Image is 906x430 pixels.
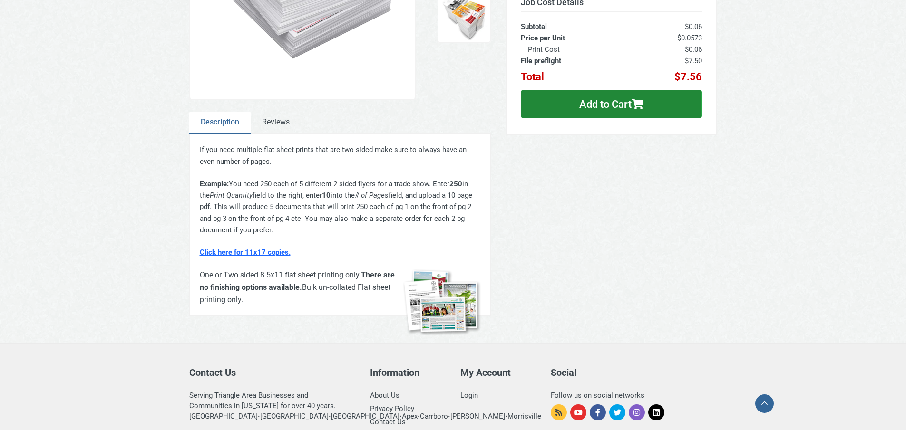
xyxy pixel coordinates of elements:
[370,418,406,426] a: Contact Us
[200,270,395,292] strong: There are no finishing options available.
[200,144,481,258] div: If you need multiple flat sheet prints that are two sided make sure to always have an even number...
[322,191,331,200] strong: 10
[521,44,633,55] th: Print Cost
[329,412,331,420] strong: ·
[521,32,633,44] th: Price per Unit
[200,269,481,306] div: One or Two sided 8.5x11 flat sheet printing only. Bulk un-collated Flat sheet printing only.
[189,390,356,421] div: Serving Triangle Area Businesses and Communities in [US_STATE] for over 40 years. [GEOGRAPHIC_DAT...
[370,391,399,400] a: About Us
[460,391,478,400] a: Login
[200,180,229,188] strong: Example:
[189,112,251,134] a: Description
[460,367,536,378] h5: My Account
[521,67,633,83] th: Total
[677,34,702,42] span: $0.0573
[200,178,481,236] p: You need 250 each of 5 different 2 sided flyers for a trade show. Enter in the field to the right...
[258,412,260,420] strong: ·
[551,390,717,401] div: Follow us on social networks
[189,367,356,378] h5: Contact Us
[521,90,702,118] button: Add to Cart
[210,191,253,200] em: Print Quantity
[521,55,633,67] th: File preflight
[370,367,446,378] h5: Information
[200,248,291,257] a: Click here for 11x17 copies.
[685,22,702,31] span: $0.06
[251,112,301,134] a: Reviews
[355,191,389,200] em: # of Pages
[449,180,462,188] strong: 250
[674,71,702,83] span: $7.56
[551,367,717,378] h5: Social
[370,404,414,413] a: Privacy Policy
[685,45,702,54] span: $0.06
[521,12,633,32] th: Subtotal
[685,57,702,65] span: $7.50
